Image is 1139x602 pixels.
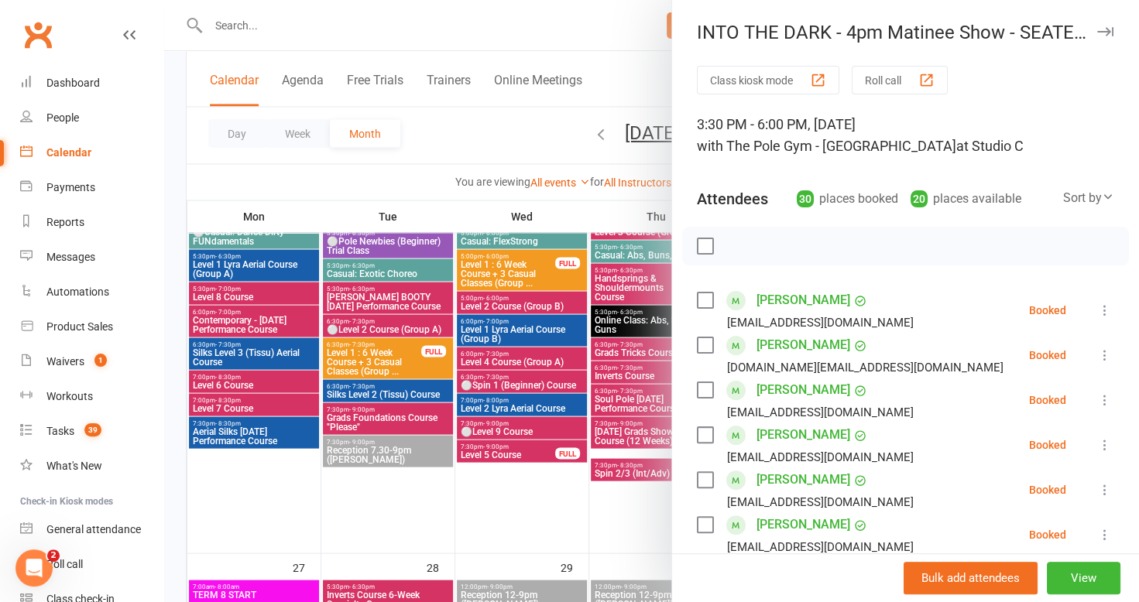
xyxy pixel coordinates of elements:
[15,549,53,587] iframe: Intercom live chat
[756,512,850,537] a: [PERSON_NAME]
[727,537,914,557] div: [EMAIL_ADDRESS][DOMAIN_NAME]
[727,402,914,422] div: [EMAIL_ADDRESS][DOMAIN_NAME]
[697,188,768,210] div: Attendees
[1047,562,1120,594] button: View
[727,492,914,512] div: [EMAIL_ADDRESS][DOMAIN_NAME]
[20,379,163,414] a: Workouts
[797,190,814,207] div: 30
[904,562,1038,594] button: Bulk add attendees
[911,190,928,207] div: 20
[46,523,141,535] div: General attendance
[20,66,163,101] a: Dashboard
[756,422,850,447] a: [PERSON_NAME]
[46,111,79,124] div: People
[20,170,163,205] a: Payments
[20,275,163,310] a: Automations
[84,423,101,436] span: 39
[1029,484,1066,495] div: Booked
[46,558,83,570] div: Roll call
[46,320,113,333] div: Product Sales
[852,66,948,94] button: Roll call
[911,188,1021,210] div: places available
[1029,529,1066,540] div: Booked
[94,354,107,367] span: 1
[756,333,850,357] a: [PERSON_NAME]
[697,66,839,94] button: Class kiosk mode
[20,101,163,135] a: People
[46,216,84,228] div: Reports
[756,378,850,402] a: [PERSON_NAME]
[20,547,163,582] a: Roll call
[46,146,91,159] div: Calendar
[1029,395,1066,405] div: Booked
[672,22,1139,43] div: INTO THE DARK - 4pm Matinee Show - SEATED Ticket
[46,390,93,402] div: Workouts
[46,251,95,263] div: Messages
[47,549,60,562] span: 2
[46,77,100,89] div: Dashboard
[20,240,163,275] a: Messages
[727,357,1003,378] div: [DOMAIN_NAME][EMAIL_ADDRESS][DOMAIN_NAME]
[1063,188,1114,208] div: Sort by
[20,449,163,484] a: What's New
[1029,350,1066,361] div: Booked
[46,181,95,193] div: Payments
[697,138,956,154] span: with The Pole Gym - [GEOGRAPHIC_DATA]
[756,288,850,313] a: [PERSON_NAME]
[20,135,163,170] a: Calendar
[1029,440,1066,450] div: Booked
[727,447,914,467] div: [EMAIL_ADDRESS][DOMAIN_NAME]
[756,467,850,492] a: [PERSON_NAME]
[1029,305,1066,316] div: Booked
[46,425,74,437] div: Tasks
[46,460,102,472] div: What's New
[20,414,163,449] a: Tasks 39
[46,355,84,368] div: Waivers
[797,188,898,210] div: places booked
[20,205,163,240] a: Reports
[727,313,914,333] div: [EMAIL_ADDRESS][DOMAIN_NAME]
[956,138,1024,154] span: at Studio C
[46,286,109,298] div: Automations
[697,114,1114,157] div: 3:30 PM - 6:00 PM, [DATE]
[19,15,57,54] a: Clubworx
[20,344,163,379] a: Waivers 1
[20,512,163,547] a: General attendance kiosk mode
[20,310,163,344] a: Product Sales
